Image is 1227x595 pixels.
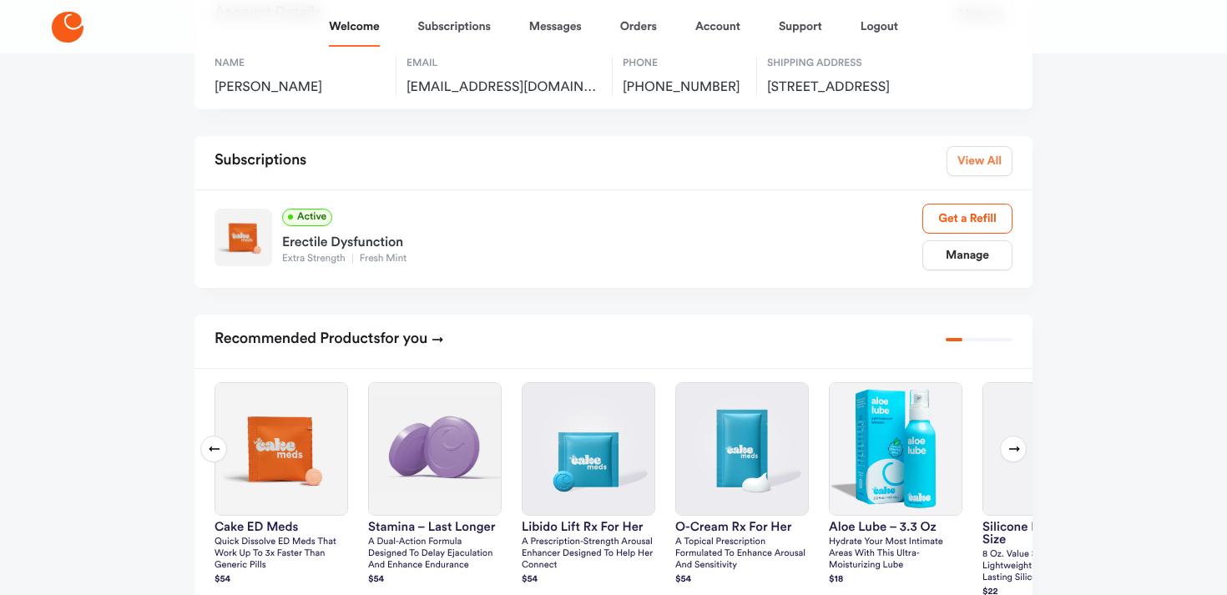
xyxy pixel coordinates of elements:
[675,521,809,533] h3: O-Cream Rx for Her
[922,240,1012,270] a: Manage
[418,7,491,47] a: Subscriptions
[675,382,809,587] a: O-Cream Rx for HerO-Cream Rx for HerA topical prescription formulated to enhance arousal and sens...
[406,56,602,71] span: Email
[369,383,501,515] img: Stamina – Last Longer
[215,79,386,96] span: [PERSON_NAME]
[381,331,428,346] span: for you
[529,7,582,47] a: Messages
[522,521,655,533] h3: Libido Lift Rx For Her
[983,383,1115,515] img: silicone lube – value size
[947,146,1012,176] a: View All
[829,537,962,572] p: Hydrate your most intimate areas with this ultra-moisturizing lube
[368,521,502,533] h3: Stamina – Last Longer
[522,382,655,587] a: Libido Lift Rx For HerLibido Lift Rx For HerA prescription-strength arousal enhancer designed to ...
[695,7,740,47] a: Account
[922,204,1012,234] a: Get a Refill
[368,382,502,587] a: Stamina – Last LongerStamina – Last LongerA dual-action formula designed to delay ejaculation and...
[982,521,1116,546] h3: silicone lube – value size
[982,549,1116,584] p: 8 oz. Value size ultra lightweight, extremely long-lasting silicone formula
[282,209,332,226] span: Active
[215,537,348,572] p: Quick dissolve ED Meds that work up to 3x faster than generic pills
[767,79,947,96] span: 3052 Treyson Drive, Denver, US, 28037
[352,254,414,264] span: Fresh Mint
[329,7,379,47] a: Welcome
[767,56,947,71] span: Shipping Address
[368,575,384,584] strong: $ 54
[215,325,444,355] h2: Recommended Products
[282,226,922,253] div: Erectile Dysfunction
[829,382,962,587] a: Aloe Lube – 3.3 ozAloe Lube – 3.3 ozHydrate your most intimate areas with this ultra-moisturizing...
[623,56,746,71] span: Phone
[620,7,657,47] a: Orders
[523,383,654,515] img: Libido Lift Rx For Her
[779,7,822,47] a: Support
[215,56,386,71] span: Name
[215,146,306,176] h2: Subscriptions
[282,254,352,264] span: Extra Strength
[830,383,962,515] img: Aloe Lube – 3.3 oz
[282,226,922,266] a: Erectile DysfunctionExtra StrengthFresh Mint
[215,575,230,584] strong: $ 54
[676,383,808,515] img: O-Cream Rx for Her
[406,79,602,96] span: sometimesteaching@gmail.com
[522,537,655,572] p: A prescription-strength arousal enhancer designed to help her connect
[215,209,272,266] img: Extra Strength
[215,382,348,587] a: Cake ED MedsCake ED MedsQuick dissolve ED Meds that work up to 3x faster than generic pills$54
[675,575,691,584] strong: $ 54
[368,537,502,572] p: A dual-action formula designed to delay ejaculation and enhance endurance
[623,79,746,96] span: [PHONE_NUMBER]
[215,521,348,533] h3: Cake ED Meds
[675,537,809,572] p: A topical prescription formulated to enhance arousal and sensitivity
[861,7,898,47] a: Logout
[215,383,347,515] img: Cake ED Meds
[522,575,538,584] strong: $ 54
[829,521,962,533] h3: Aloe Lube – 3.3 oz
[829,575,843,584] strong: $ 18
